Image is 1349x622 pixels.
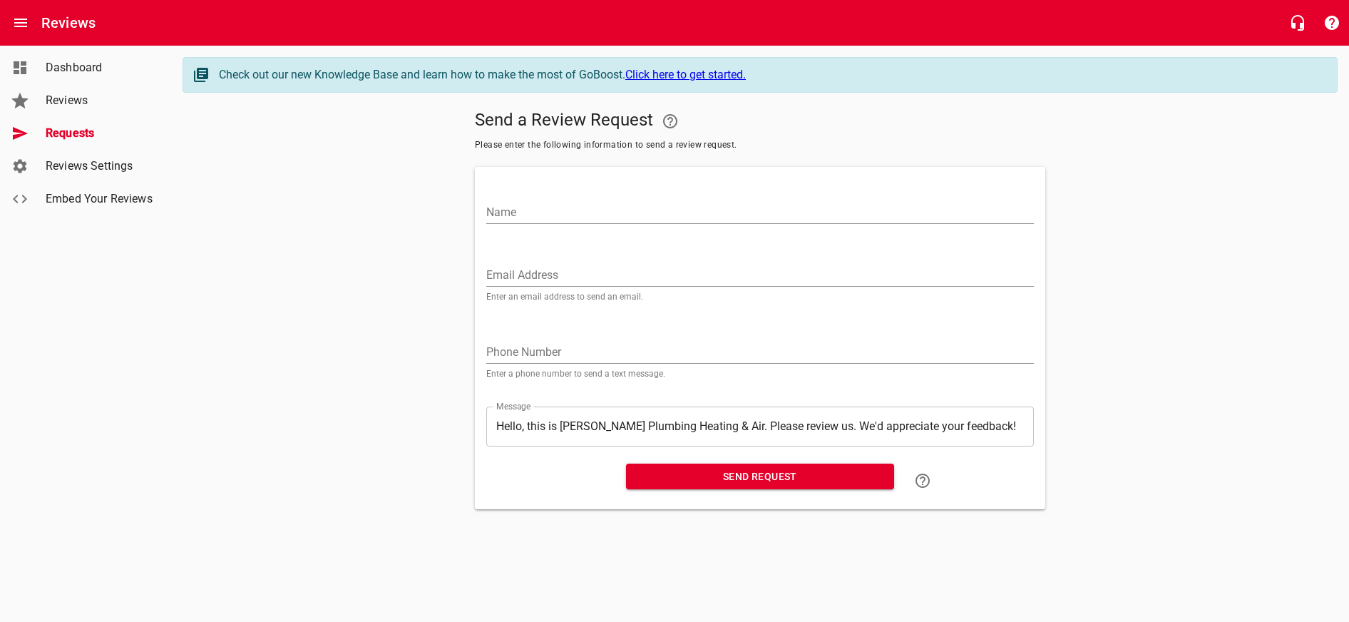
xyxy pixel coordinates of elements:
a: Learn how to "Send a Review Request" [906,464,940,498]
span: Please enter the following information to send a review request. [475,138,1045,153]
p: Enter a phone number to send a text message. [486,369,1034,378]
span: Reviews Settings [46,158,154,175]
button: Open drawer [4,6,38,40]
span: Requests [46,125,154,142]
textarea: Hello, this is [PERSON_NAME] Plumbing Heating & Air. Please review us. We'd appreciate your feedb... [496,419,1024,433]
span: Send Request [637,468,883,486]
button: Live Chat [1281,6,1315,40]
p: Enter an email address to send an email. [486,292,1034,301]
a: Click here to get started. [625,68,746,81]
div: Check out our new Knowledge Base and learn how to make the most of GoBoost. [219,66,1323,83]
span: Reviews [46,92,154,109]
span: Embed Your Reviews [46,190,154,208]
h6: Reviews [41,11,96,34]
button: Send Request [626,464,894,490]
h5: Send a Review Request [475,104,1045,138]
a: Your Google or Facebook account must be connected to "Send a Review Request" [653,104,687,138]
button: Support Portal [1315,6,1349,40]
span: Dashboard [46,59,154,76]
